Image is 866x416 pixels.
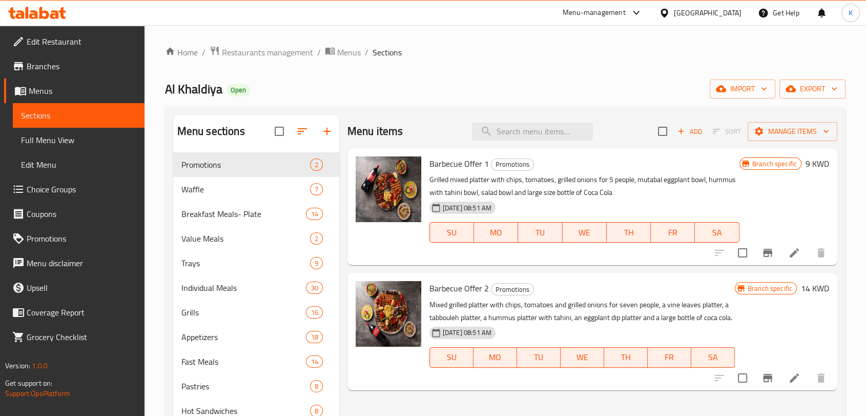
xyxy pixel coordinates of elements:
span: TH [611,225,647,240]
span: 9 [311,259,322,268]
span: K [849,7,853,18]
span: Fast Meals [181,355,306,368]
div: Waffle [181,183,310,195]
span: 2 [311,160,322,170]
span: export [788,83,837,95]
img: Barbecue Offer 1 [356,156,421,222]
button: SU [429,222,474,243]
button: delete [809,366,833,390]
input: search [472,123,593,141]
a: Edit menu item [788,247,800,259]
div: Individual Meals [181,282,306,294]
span: TU [522,225,558,240]
button: TH [604,347,648,368]
nav: breadcrumb [165,46,846,59]
span: Choice Groups [27,183,136,195]
div: items [310,232,323,245]
a: Home [165,46,198,58]
div: items [310,159,323,171]
span: Pastries [181,380,310,392]
span: 16 [306,308,322,318]
a: Restaurants management [210,46,313,59]
h6: 14 KWD [801,281,829,295]
a: Edit Menu [13,152,145,177]
button: import [710,80,775,98]
span: Branch specific [744,284,796,293]
div: Appetizers18 [173,325,339,349]
a: Menus [4,78,145,103]
img: Barbecue Offer 2 [356,281,421,347]
p: Mixed grilled platter with chips, tomatoes and grilled onions for seven people, a vine leaves pla... [429,299,735,324]
span: Edit Menu [21,159,136,171]
span: import [718,83,767,95]
span: Full Menu View [21,134,136,146]
h6: 9 KWD [806,156,829,171]
a: Coverage Report [4,300,145,325]
a: Support.OpsPlatform [5,387,70,400]
a: Full Menu View [13,128,145,152]
button: TH [607,222,651,243]
button: SU [429,347,473,368]
div: Promotions2 [173,152,339,177]
span: 18 [306,332,322,342]
span: Grocery Checklist [27,331,136,343]
button: Add section [315,119,339,144]
span: Edit Restaurant [27,35,136,48]
span: Branches [27,60,136,72]
span: Select to update [732,242,753,264]
a: Choice Groups [4,177,145,202]
span: 14 [306,357,322,367]
span: TU [521,350,556,365]
a: Edit menu item [788,372,800,384]
span: Select to update [732,367,753,389]
a: Branches [4,54,145,78]
div: Trays9 [173,251,339,275]
span: Al Khaldiya [165,77,222,101]
div: Waffle7 [173,177,339,202]
button: WE [563,222,607,243]
div: items [310,183,323,195]
span: Branch specific [748,159,801,169]
span: WE [565,350,600,365]
span: Breakfast Meals- Plate [181,208,306,220]
span: Promotions [181,159,310,171]
div: items [310,257,323,269]
button: WE [561,347,604,368]
li: / [317,46,321,58]
span: Sections [373,46,402,58]
a: Grocery Checklist [4,325,145,349]
button: TU [518,222,562,243]
button: FR [651,222,695,243]
button: export [779,80,846,98]
div: Appetizers [181,331,306,343]
span: Coupons [27,208,136,220]
button: Branch-specific-item [755,366,780,390]
span: 2 [311,234,322,244]
span: Value Meals [181,232,310,245]
span: Add item [673,124,706,140]
a: Upsell [4,275,145,300]
div: Grills16 [173,300,339,325]
span: Grills [181,306,306,319]
button: SA [691,347,735,368]
div: items [306,282,322,294]
li: / [202,46,205,58]
a: Coupons [4,202,145,226]
span: 8 [311,406,322,416]
span: Menus [337,46,361,58]
span: Trays [181,257,310,269]
button: Branch-specific-item [755,241,780,265]
span: 7 [311,185,322,194]
button: MO [474,222,518,243]
span: SA [695,350,731,365]
span: TH [608,350,644,365]
span: Version: [5,359,30,372]
span: Promotions [491,284,533,295]
button: FR [648,347,691,368]
span: 1.0.0 [32,359,48,372]
span: Promotions [27,232,136,245]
